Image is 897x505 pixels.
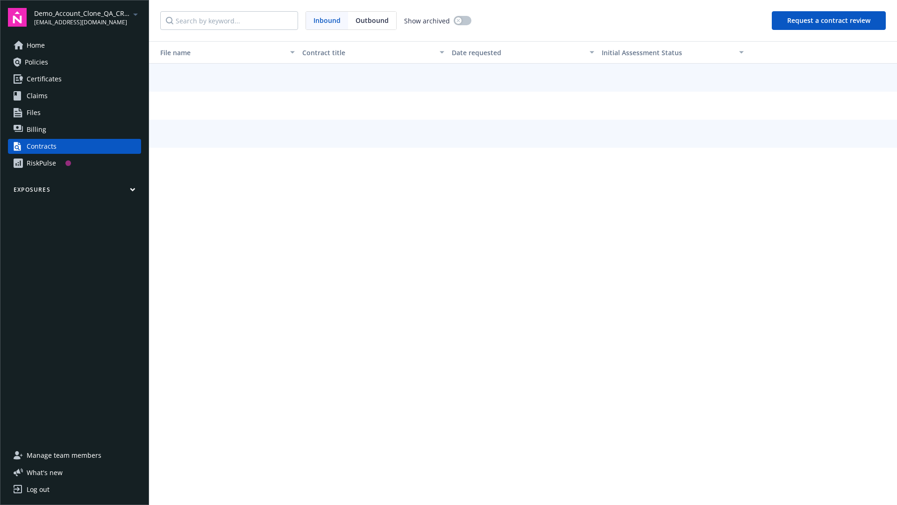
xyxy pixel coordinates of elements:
[153,48,285,58] div: File name
[452,48,584,58] div: Date requested
[27,468,63,477] span: What ' s new
[772,11,886,30] button: Request a contract review
[27,72,62,87] span: Certificates
[8,72,141,87] a: Certificates
[8,139,141,154] a: Contracts
[34,8,141,27] button: Demo_Account_Clone_QA_CR_Tests_Client[EMAIL_ADDRESS][DOMAIN_NAME]arrowDropDown
[34,8,130,18] span: Demo_Account_Clone_QA_CR_Tests_Client
[356,15,389,25] span: Outbound
[27,105,41,120] span: Files
[404,16,450,26] span: Show archived
[8,468,78,477] button: What's new
[602,48,682,57] span: Initial Assessment Status
[8,448,141,463] a: Manage team members
[602,48,733,58] div: Toggle SortBy
[8,8,27,27] img: navigator-logo.svg
[27,88,48,103] span: Claims
[8,38,141,53] a: Home
[27,38,45,53] span: Home
[8,88,141,103] a: Claims
[8,156,141,171] a: RiskPulse
[302,48,434,58] div: Contract title
[27,122,46,137] span: Billing
[130,8,141,20] a: arrowDropDown
[153,48,285,58] div: Toggle SortBy
[27,139,57,154] div: Contracts
[313,15,341,25] span: Inbound
[25,55,48,70] span: Policies
[299,41,448,64] button: Contract title
[160,11,298,30] input: Search by keyword...
[448,41,598,64] button: Date requested
[27,482,50,497] div: Log out
[306,12,348,29] span: Inbound
[27,156,56,171] div: RiskPulse
[34,18,130,27] span: [EMAIL_ADDRESS][DOMAIN_NAME]
[348,12,396,29] span: Outbound
[27,448,101,463] span: Manage team members
[8,186,141,197] button: Exposures
[8,55,141,70] a: Policies
[8,122,141,137] a: Billing
[8,105,141,120] a: Files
